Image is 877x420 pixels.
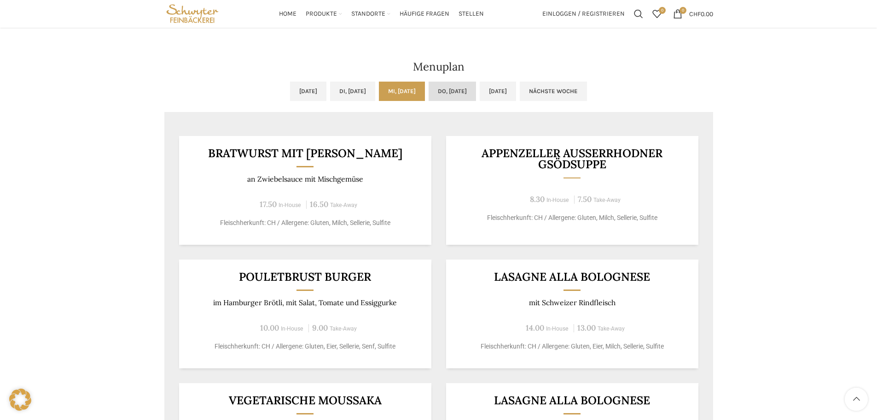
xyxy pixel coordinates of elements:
[400,10,449,18] span: Häufige Fragen
[689,10,701,18] span: CHF
[480,82,516,101] a: [DATE]
[190,298,420,307] p: im Hamburger Brötli, mit Salat, Tomate und Essiggurke
[629,5,648,23] a: Suchen
[546,325,569,332] span: In-House
[457,213,687,223] p: Fleischherkunft: CH / Allergene: Gluten, Milch, Sellerie, Sulfite
[190,342,420,351] p: Fleischherkunft: CH / Allergene: Gluten, Eier, Sellerie, Senf, Sulfite
[459,5,484,23] a: Stellen
[351,5,390,23] a: Standorte
[379,82,425,101] a: Mi, [DATE]
[530,194,545,204] span: 8.30
[190,175,420,183] p: an Zwiebelsauce mit Mischgemüse
[659,7,666,14] span: 0
[457,148,687,170] h3: Appenzeller Ausserrhodner Gsödsuppe
[279,5,296,23] a: Home
[457,395,687,406] h3: Lasagne alla Bolognese
[457,271,687,283] h3: LASAGNE ALLA BOLOGNESE
[598,325,625,332] span: Take-Away
[457,298,687,307] p: mit Schweizer Rindfleisch
[312,323,328,333] span: 9.00
[306,10,337,18] span: Produkte
[689,10,713,18] bdi: 0.00
[260,199,277,209] span: 17.50
[310,199,328,209] span: 16.50
[330,82,375,101] a: Di, [DATE]
[429,82,476,101] a: Do, [DATE]
[577,323,596,333] span: 13.00
[225,5,537,23] div: Main navigation
[400,5,449,23] a: Häufige Fragen
[190,395,420,406] h3: Vegetarische Moussaka
[520,82,587,101] a: Nächste Woche
[668,5,718,23] a: 0 CHF0.00
[306,5,342,23] a: Produkte
[351,10,385,18] span: Standorte
[190,218,420,228] p: Fleischherkunft: CH / Allergene: Gluten, Milch, Sellerie, Sulfite
[648,5,666,23] a: 0
[260,323,279,333] span: 10.00
[538,5,629,23] a: Einloggen / Registrieren
[457,342,687,351] p: Fleischherkunft: CH / Allergene: Gluten, Eier, Milch, Sellerie, Sulfite
[546,197,569,203] span: In-House
[190,148,420,159] h3: Bratwurst mit [PERSON_NAME]
[526,323,544,333] span: 14.00
[593,197,621,203] span: Take-Away
[459,10,484,18] span: Stellen
[578,194,592,204] span: 7.50
[680,7,686,14] span: 0
[330,202,357,208] span: Take-Away
[164,61,713,72] h2: Menuplan
[330,325,357,332] span: Take-Away
[290,82,326,101] a: [DATE]
[845,388,868,411] a: Scroll to top button
[542,11,625,17] span: Einloggen / Registrieren
[281,325,303,332] span: In-House
[190,271,420,283] h3: Pouletbrust Burger
[279,202,301,208] span: In-House
[164,9,221,17] a: Site logo
[648,5,666,23] div: Meine Wunschliste
[279,10,296,18] span: Home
